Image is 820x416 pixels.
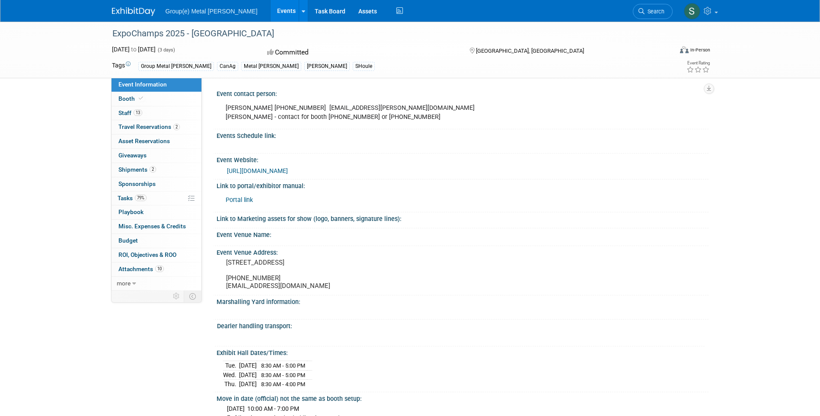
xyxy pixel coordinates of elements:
a: Playbook [112,205,201,219]
a: Asset Reservations [112,134,201,148]
a: Shipments2 [112,163,201,177]
span: 10 [155,266,164,272]
a: more [112,277,201,291]
td: Wed. [223,370,239,380]
span: Asset Reservations [118,138,170,144]
span: 8:30 AM - 4:00 PM [261,381,305,387]
a: Booth [112,92,201,106]
span: ROI, Objectives & ROO [118,251,176,258]
span: Giveaways [118,152,147,159]
div: Event Rating [686,61,710,65]
img: Samuel lemieux [684,3,700,19]
span: 2 [173,124,180,130]
div: Event Venue Name: [217,228,708,239]
div: In-Person [690,47,710,53]
span: Travel Reservations [118,123,180,130]
div: Link to Marketing assets for show (logo, banners, signature lines): [217,212,708,223]
span: 2 [150,166,156,173]
div: [PERSON_NAME] [PHONE_NUMBER] [EMAIL_ADDRESS][PERSON_NAME][DOMAIN_NAME] [PERSON_NAME] - contact fo... [220,99,613,125]
div: Event contact person: [217,87,708,98]
a: Misc. Expenses & Credits [112,220,201,234]
span: Shipments [118,166,156,173]
a: Tasks79% [112,192,201,205]
span: Staff [118,109,142,116]
pre: [STREET_ADDRESS] [PHONE_NUMBER] [EMAIL_ADDRESS][DOMAIN_NAME] [226,259,412,290]
td: Tags [112,61,131,71]
td: Personalize Event Tab Strip [169,291,184,302]
a: ROI, Objectives & ROO [112,248,201,262]
div: ExpoChamps 2025 - [GEOGRAPHIC_DATA] [109,26,660,42]
span: to [130,46,138,53]
a: Staff13 [112,106,201,120]
span: 79% [135,195,147,201]
div: CanAg [217,62,238,71]
span: (3 days) [157,47,175,53]
span: more [117,280,131,287]
div: Dearler handling transport: [217,320,705,330]
a: Event Information [112,78,201,92]
div: Marshalling Yard information: [217,295,708,306]
div: Events Schedule link: [217,129,708,140]
span: 13 [134,109,142,116]
a: Travel Reservations2 [112,120,201,134]
span: Budget [118,237,138,244]
div: Event Format [622,45,711,58]
a: Search [633,4,673,19]
span: 8:30 AM - 5:00 PM [261,362,305,369]
td: [DATE] [239,370,257,380]
span: [DATE] 10:00 AM - 7:00 PM [227,405,299,412]
div: Event Venue Address: [217,246,708,257]
span: Booth [118,95,145,102]
div: [PERSON_NAME] [304,62,350,71]
div: SHoule [353,62,375,71]
img: ExhibitDay [112,7,155,16]
span: Tasks [118,195,147,202]
a: Attachments10 [112,262,201,276]
i: Booth reservation complete [139,96,143,101]
a: [URL][DOMAIN_NAME] [227,167,288,174]
div: Committed [265,45,456,60]
div: Move in date (official) not the same as booth setup: [217,392,708,403]
div: Event Website: [217,154,708,164]
td: [DATE] [239,380,257,389]
span: Event Information [118,81,167,88]
div: Metal [PERSON_NAME] [241,62,301,71]
td: Toggle Event Tabs [184,291,201,302]
span: Sponsorships [118,180,156,187]
td: Tue. [223,361,239,371]
span: Group(e) Metal [PERSON_NAME] [166,8,258,15]
img: Format-Inperson.png [680,46,689,53]
div: Group Metal [PERSON_NAME] [138,62,214,71]
span: 8:30 AM - 5:00 PM [261,372,305,378]
td: [DATE] [239,361,257,371]
td: Thu. [223,380,239,389]
a: Budget [112,234,201,248]
span: Misc. Expenses & Credits [118,223,186,230]
span: [DATE] [DATE] [112,46,156,53]
a: Sponsorships [112,177,201,191]
div: Link to portal/exhibitor manual: [217,179,708,190]
a: Giveaways [112,149,201,163]
a: Portal link [226,196,253,204]
span: Search [645,8,664,15]
span: Playbook [118,208,144,215]
span: Attachments [118,266,164,272]
span: [GEOGRAPHIC_DATA], [GEOGRAPHIC_DATA] [476,48,584,54]
div: Exhibit Hall Dates/Times: [217,346,708,357]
